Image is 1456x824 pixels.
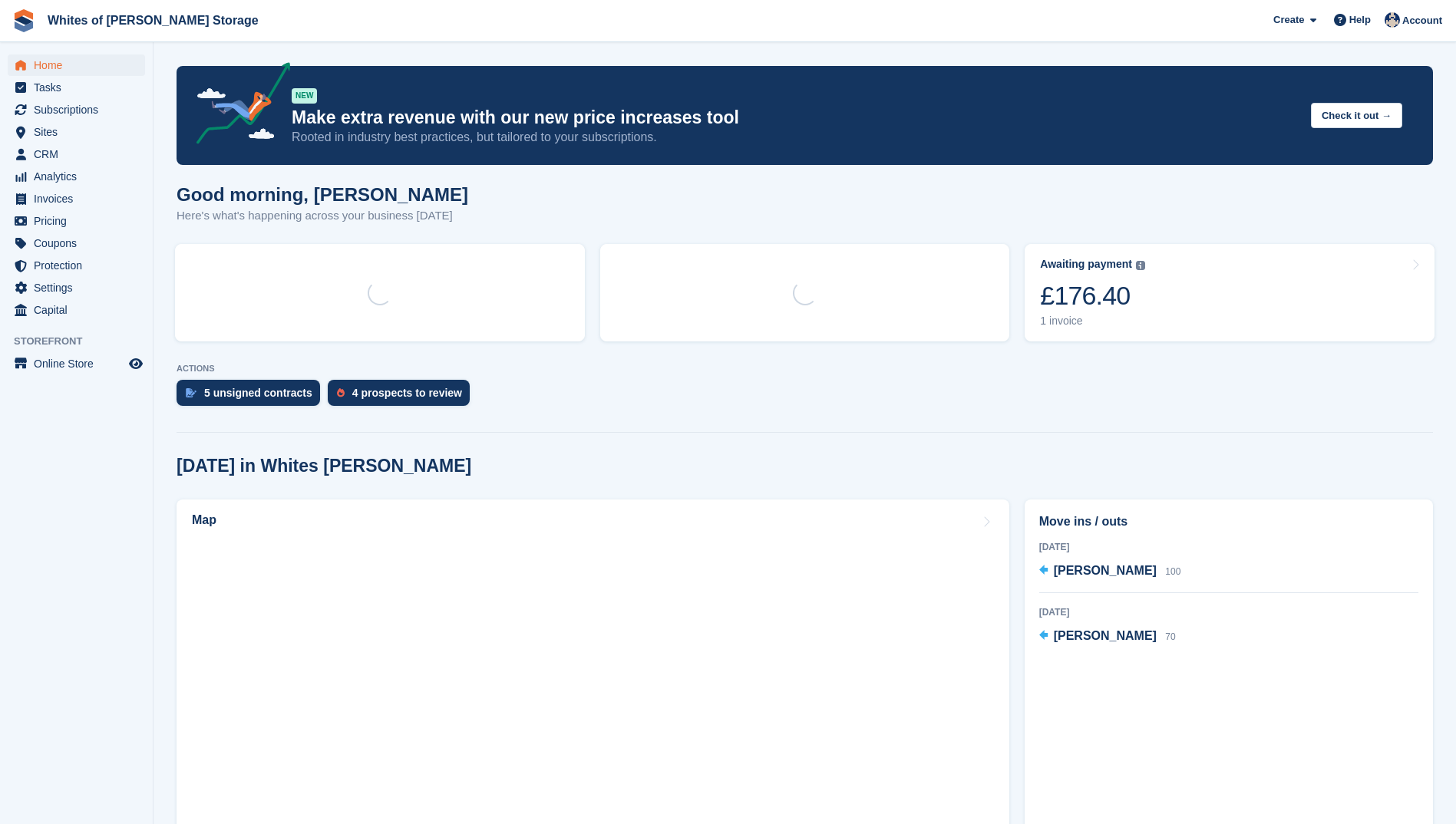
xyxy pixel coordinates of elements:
[292,129,1299,146] p: Rooted in industry best practices, but tailored to your subscriptions.
[1040,258,1132,271] div: Awaiting payment
[177,207,468,225] p: Here's what's happening across your business [DATE]
[1165,566,1180,577] span: 100
[34,143,126,165] span: CRM
[8,255,145,276] a: menu
[8,143,145,165] a: menu
[1039,627,1176,647] a: [PERSON_NAME] 70
[1165,631,1175,642] span: 70
[337,388,345,397] img: prospect-51fa495bee0391a8d652442698ab0144808aea92771e9ea1ae160a38d050c398.svg
[1273,12,1304,28] span: Create
[1040,315,1145,328] div: 1 invoice
[1040,280,1145,311] div: £176.40
[292,88,317,104] div: NEW
[34,99,126,120] span: Subscriptions
[1039,513,1418,531] h2: Move ins / outs
[8,54,145,76] a: menu
[8,99,145,120] a: menu
[34,188,126,209] span: Invoices
[1025,244,1435,341] a: Awaiting payment £176.40 1 invoice
[204,387,312,399] div: 5 unsigned contracts
[1039,562,1181,582] a: [PERSON_NAME] 100
[8,277,145,298] a: menu
[177,364,1433,374] p: ACTIONS
[8,121,145,143] a: menu
[14,334,153,349] span: Storefront
[34,77,126,98] span: Tasks
[1054,564,1157,577] span: [PERSON_NAME]
[1054,629,1157,642] span: [PERSON_NAME]
[328,380,477,414] a: 4 prospects to review
[1402,13,1442,28] span: Account
[1349,12,1371,28] span: Help
[8,166,145,187] a: menu
[177,380,328,414] a: 5 unsigned contracts
[34,232,126,254] span: Coupons
[34,255,126,276] span: Protection
[186,388,196,397] img: contract_signature_icon-13c848040528278c33f63329250d36e43548de30e8caae1d1a13099fd9432cc5.svg
[34,299,126,321] span: Capital
[1311,103,1402,128] button: Check it out →
[34,353,126,374] span: Online Store
[8,210,145,232] a: menu
[8,232,145,254] a: menu
[34,277,126,298] span: Settings
[1385,12,1400,28] img: Wendy
[34,210,126,232] span: Pricing
[1039,605,1418,619] div: [DATE]
[34,121,126,143] span: Sites
[12,9,35,32] img: stora-icon-8386f47178a22dfd0bd8f6a31ec36ba5ce8667c1dd55bd0f319d3a0aa187defe.svg
[41,8,265,33] a: Whites of [PERSON_NAME] Storage
[34,54,126,76] span: Home
[34,166,126,187] span: Analytics
[127,354,145,373] a: Preview store
[177,456,471,476] h2: [DATE] in Whites [PERSON_NAME]
[1136,261,1145,270] img: icon-info-grey-7440780725fd019a000dd9b08b2336e03edf1995a4989e88bcd33f0948082b44.svg
[8,299,145,321] a: menu
[8,353,145,374] a: menu
[8,188,145,209] a: menu
[1039,540,1418,554] div: [DATE]
[183,62,291,150] img: price-adjustments-announcement-icon-8257ccfd72463d97f412b2fc003d46551f7dbcb40ab6d574587a9cd5c0d94...
[177,184,468,205] h1: Good morning, [PERSON_NAME]
[352,387,462,399] div: 4 prospects to review
[192,513,216,527] h2: Map
[292,107,1299,129] p: Make extra revenue with our new price increases tool
[8,77,145,98] a: menu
